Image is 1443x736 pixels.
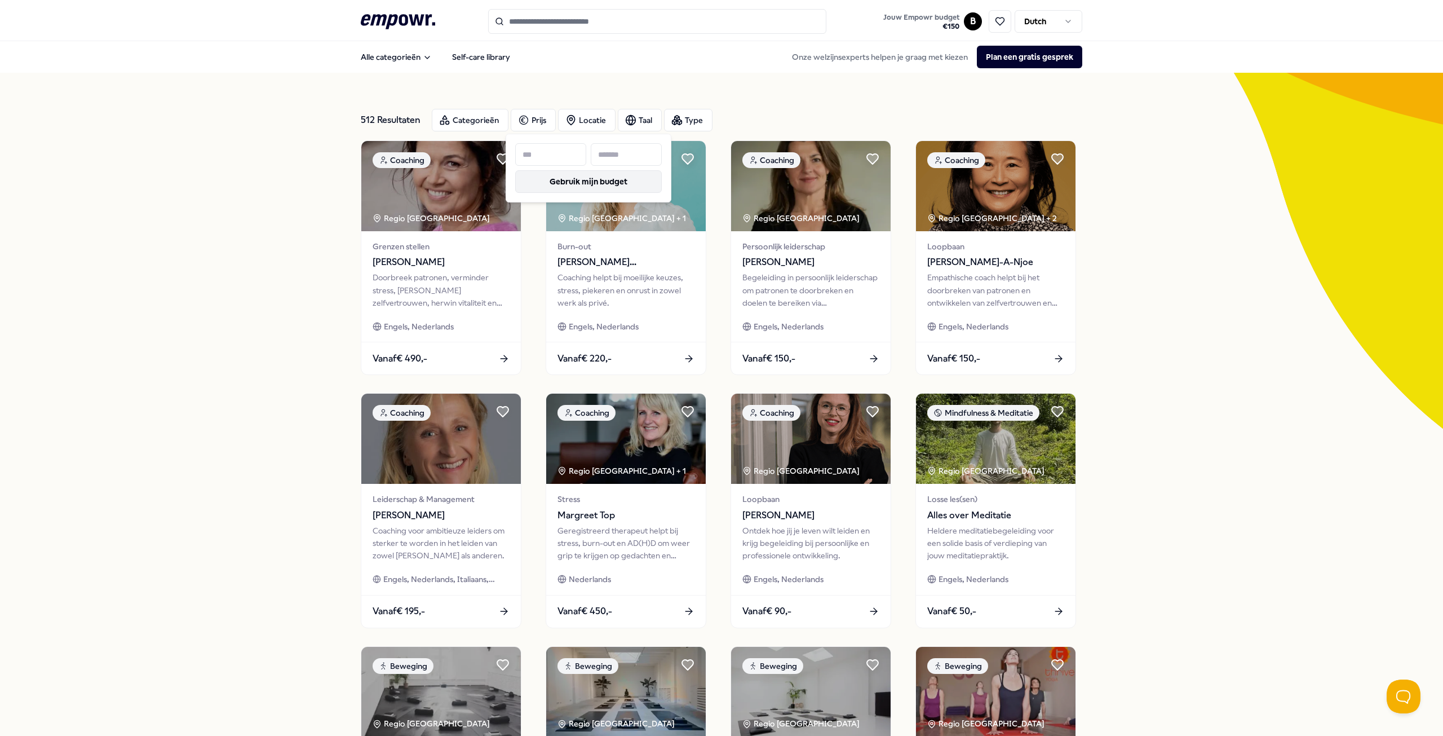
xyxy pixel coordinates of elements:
[373,658,433,674] div: Beweging
[373,604,425,619] span: Vanaf € 195,-
[915,393,1076,628] a: package imageMindfulness & MeditatieRegio [GEOGRAPHIC_DATA] Losse les(sen)Alles over MeditatieHel...
[927,658,988,674] div: Beweging
[569,573,611,585] span: Nederlands
[742,717,861,730] div: Regio [GEOGRAPHIC_DATA]
[373,493,510,505] span: Leiderschap & Management
[742,212,861,224] div: Regio [GEOGRAPHIC_DATA]
[557,508,694,523] span: Margreet Top
[1387,680,1420,713] iframe: Help Scout Beacon - Open
[927,351,980,366] span: Vanaf € 150,-
[361,140,521,375] a: package imageCoachingRegio [GEOGRAPHIC_DATA] Grenzen stellen[PERSON_NAME]Doorbreek patronen, verm...
[742,152,800,168] div: Coaching
[731,393,891,628] a: package imageCoachingRegio [GEOGRAPHIC_DATA] Loopbaan[PERSON_NAME]Ontdek hoe jij je leven wilt le...
[883,13,959,22] span: Jouw Empowr budget
[927,493,1064,505] span: Losse les(sen)
[511,109,556,131] button: Prijs
[927,525,1064,562] div: Heldere meditatiebegeleiding voor een solide basis of verdieping van jouw meditatiepraktijk.
[742,508,879,523] span: [PERSON_NAME]
[557,271,694,309] div: Coaching helpt bij moeilijke keuzes, stress, piekeren en onrust in zowel werk als privé.
[557,255,694,270] span: [PERSON_NAME][GEOGRAPHIC_DATA]
[927,717,1046,730] div: Regio [GEOGRAPHIC_DATA]
[731,141,891,231] img: package image
[754,573,824,585] span: Engels, Nederlands
[742,525,879,562] div: Ontdek hoe jij je leven wilt leiden en krijg begeleiding bij persoonlijke en professionele ontwik...
[731,140,891,375] a: package imageCoachingRegio [GEOGRAPHIC_DATA] Persoonlijk leiderschap[PERSON_NAME]Begeleiding in p...
[783,46,1082,68] div: Onze welzijnsexperts helpen je graag met kiezen
[352,46,519,68] nav: Main
[546,393,706,628] a: package imageCoachingRegio [GEOGRAPHIC_DATA] + 1StressMargreet TopGeregistreerd therapeut helpt b...
[927,271,1064,309] div: Empathische coach helpt bij het doorbreken van patronen en ontwikkelen van zelfvertrouwen en inne...
[361,141,521,231] img: package image
[927,465,1046,477] div: Regio [GEOGRAPHIC_DATA]
[373,405,431,421] div: Coaching
[373,240,510,253] span: Grenzen stellen
[373,508,510,523] span: [PERSON_NAME]
[383,573,510,585] span: Engels, Nederlands, Italiaans, Zweeds
[742,271,879,309] div: Begeleiding in persoonlijk leiderschap om patronen te doorbreken en doelen te bereiken via bewust...
[558,109,616,131] button: Locatie
[384,320,454,333] span: Engels, Nederlands
[742,493,879,505] span: Loopbaan
[927,240,1064,253] span: Loopbaan
[879,10,964,33] a: Jouw Empowr budget€150
[557,240,694,253] span: Burn-out
[742,240,879,253] span: Persoonlijk leiderschap
[916,394,1075,484] img: package image
[373,525,510,562] div: Coaching voor ambitieuze leiders om sterker te worden in het leiden van zowel [PERSON_NAME] als a...
[546,394,706,484] img: package image
[964,12,982,30] button: B
[742,255,879,270] span: [PERSON_NAME]
[557,465,686,477] div: Regio [GEOGRAPHIC_DATA] + 1
[927,255,1064,270] span: [PERSON_NAME]-A-Njoe
[557,525,694,562] div: Geregistreerd therapeut helpt bij stress, burn-out en AD(H)D om weer grip te krijgen op gedachten...
[361,393,521,628] a: package imageCoachingLeiderschap & Management[PERSON_NAME]Coaching voor ambitieuze leiders om ste...
[618,109,662,131] button: Taal
[569,320,639,333] span: Engels, Nederlands
[361,394,521,484] img: package image
[916,141,1075,231] img: package image
[754,320,824,333] span: Engels, Nederlands
[443,46,519,68] a: Self-care library
[927,212,1057,224] div: Regio [GEOGRAPHIC_DATA] + 2
[373,255,510,270] span: [PERSON_NAME]
[927,405,1039,421] div: Mindfulness & Meditatie
[927,152,985,168] div: Coaching
[742,604,791,619] span: Vanaf € 90,-
[515,170,662,193] button: Gebruik mijn budget
[546,140,706,375] a: package imageCoachingRegio [GEOGRAPHIC_DATA] + 1Burn-out[PERSON_NAME][GEOGRAPHIC_DATA]Coaching he...
[883,22,959,31] span: € 150
[939,320,1008,333] span: Engels, Nederlands
[432,109,508,131] button: Categorieën
[352,46,441,68] button: Alle categorieën
[373,717,492,730] div: Regio [GEOGRAPHIC_DATA]
[742,351,795,366] span: Vanaf € 150,-
[742,658,803,674] div: Beweging
[939,573,1008,585] span: Engels, Nederlands
[557,351,612,366] span: Vanaf € 220,-
[373,351,427,366] span: Vanaf € 490,-
[557,658,618,674] div: Beweging
[557,717,676,730] div: Regio [GEOGRAPHIC_DATA]
[731,394,891,484] img: package image
[664,109,712,131] button: Type
[361,109,423,131] div: 512 Resultaten
[373,152,431,168] div: Coaching
[881,11,962,33] button: Jouw Empowr budget€150
[742,465,861,477] div: Regio [GEOGRAPHIC_DATA]
[927,604,976,619] span: Vanaf € 50,-
[557,604,612,619] span: Vanaf € 450,-
[557,493,694,505] span: Stress
[927,508,1064,523] span: Alles over Meditatie
[557,212,686,224] div: Regio [GEOGRAPHIC_DATA] + 1
[915,140,1076,375] a: package imageCoachingRegio [GEOGRAPHIC_DATA] + 2Loopbaan[PERSON_NAME]-A-NjoeEmpathische coach hel...
[742,405,800,421] div: Coaching
[373,212,492,224] div: Regio [GEOGRAPHIC_DATA]
[373,271,510,309] div: Doorbreek patronen, verminder stress, [PERSON_NAME] zelfvertrouwen, herwin vitaliteit en kies voo...
[488,9,826,34] input: Search for products, categories or subcategories
[557,405,616,421] div: Coaching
